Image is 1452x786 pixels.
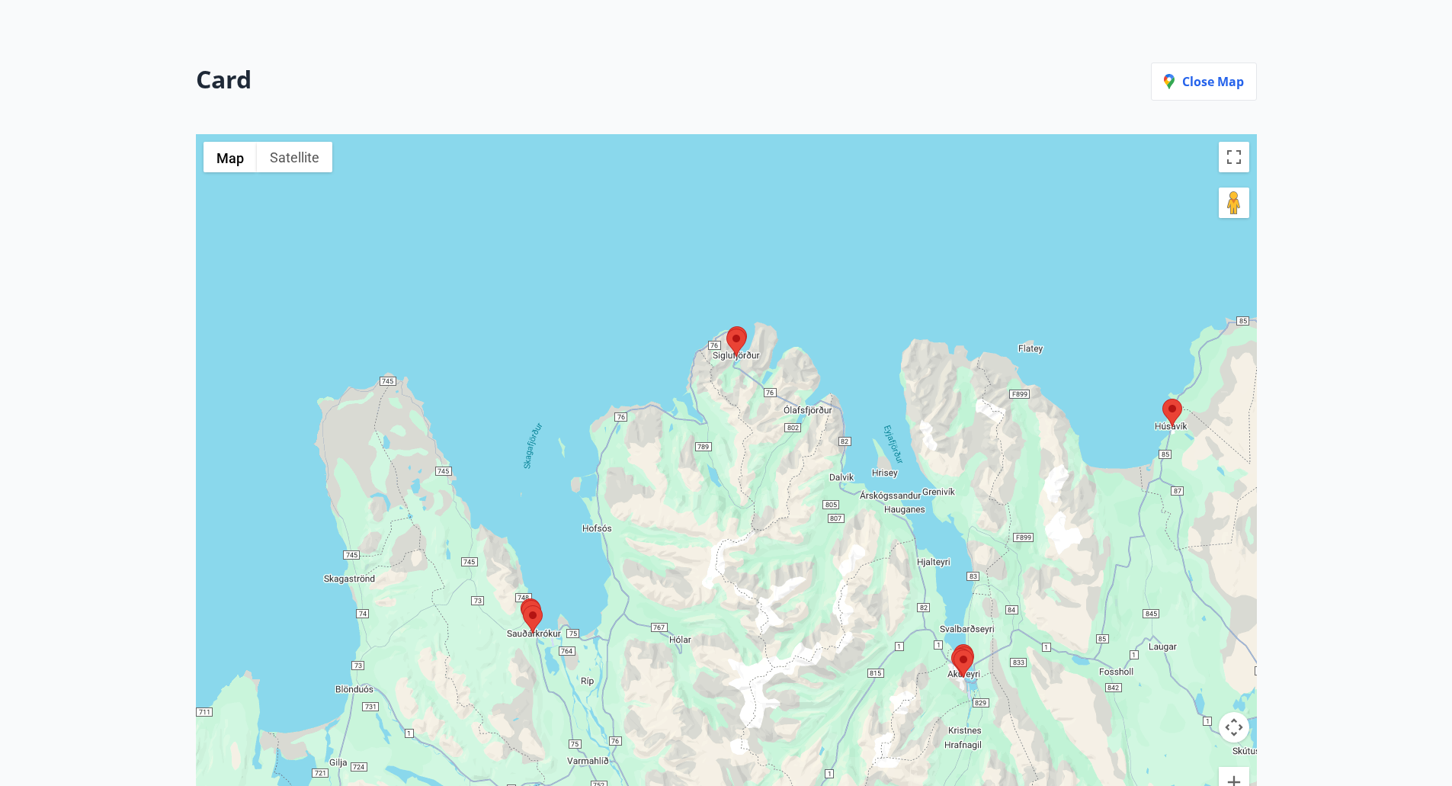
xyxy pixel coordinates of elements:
[257,142,332,172] button: Show satellite imagery
[1219,188,1249,218] button: Drag Pegman onto the map to open Street View
[196,63,252,95] font: Card
[216,150,244,166] font: Map
[1151,63,1257,101] button: Close map
[1219,142,1249,172] button: Toggle fullscreen view
[1182,73,1244,90] font: Close map
[1219,712,1249,743] button: Map camera controls
[204,142,257,172] button: Show street map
